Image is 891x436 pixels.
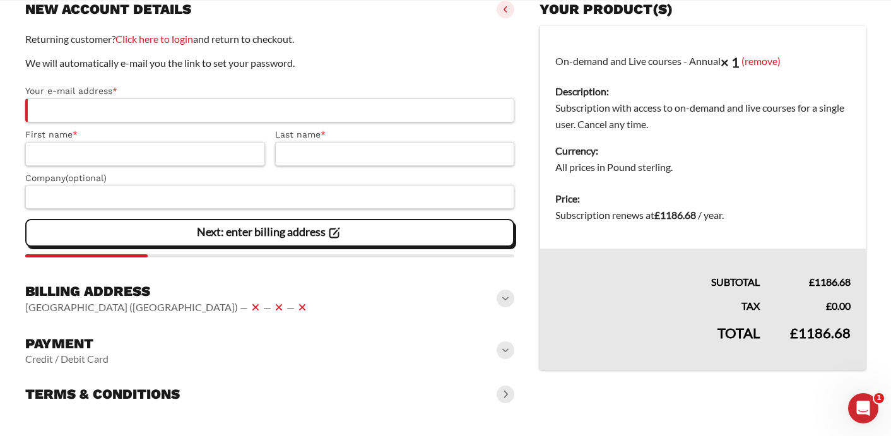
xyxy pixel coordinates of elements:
bdi: 1186.68 [809,276,851,288]
dt: Description: [555,83,851,100]
dd: All prices in Pound sterling. [555,159,851,175]
span: £ [826,300,832,312]
label: Last name [275,127,515,142]
a: (remove) [741,54,781,66]
h3: New account details [25,1,191,18]
vaadin-horizontal-layout: [GEOGRAPHIC_DATA] ([GEOGRAPHIC_DATA]) — — — [25,300,310,315]
bdi: 1186.68 [654,209,696,221]
span: £ [809,276,815,288]
span: / year [698,209,722,221]
p: We will automatically e-mail you the link to set your password. [25,55,514,71]
p: Returning customer? and return to checkout. [25,31,514,47]
bdi: 0.00 [826,300,851,312]
label: Your e-mail address [25,84,514,98]
span: 1 [874,393,884,403]
h3: Billing address [25,283,310,300]
vaadin-button: Next: enter billing address [25,219,514,247]
span: £ [790,324,798,341]
th: Total [540,314,775,370]
label: First name [25,127,265,142]
dt: Price: [555,191,851,207]
span: £ [654,209,660,221]
dt: Currency: [555,143,851,159]
th: Tax [540,290,775,314]
bdi: 1186.68 [790,324,851,341]
th: Subtotal [540,249,775,290]
iframe: Intercom live chat [848,393,878,423]
td: On-demand and Live courses - Annual [540,26,866,184]
dd: Subscription with access to on-demand and live courses for a single user. Cancel any time. [555,100,851,133]
label: Company [25,171,514,186]
span: (optional) [66,173,107,183]
strong: × 1 [721,54,740,71]
span: Subscription renews at . [555,209,724,221]
a: Click here to login [115,33,193,45]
